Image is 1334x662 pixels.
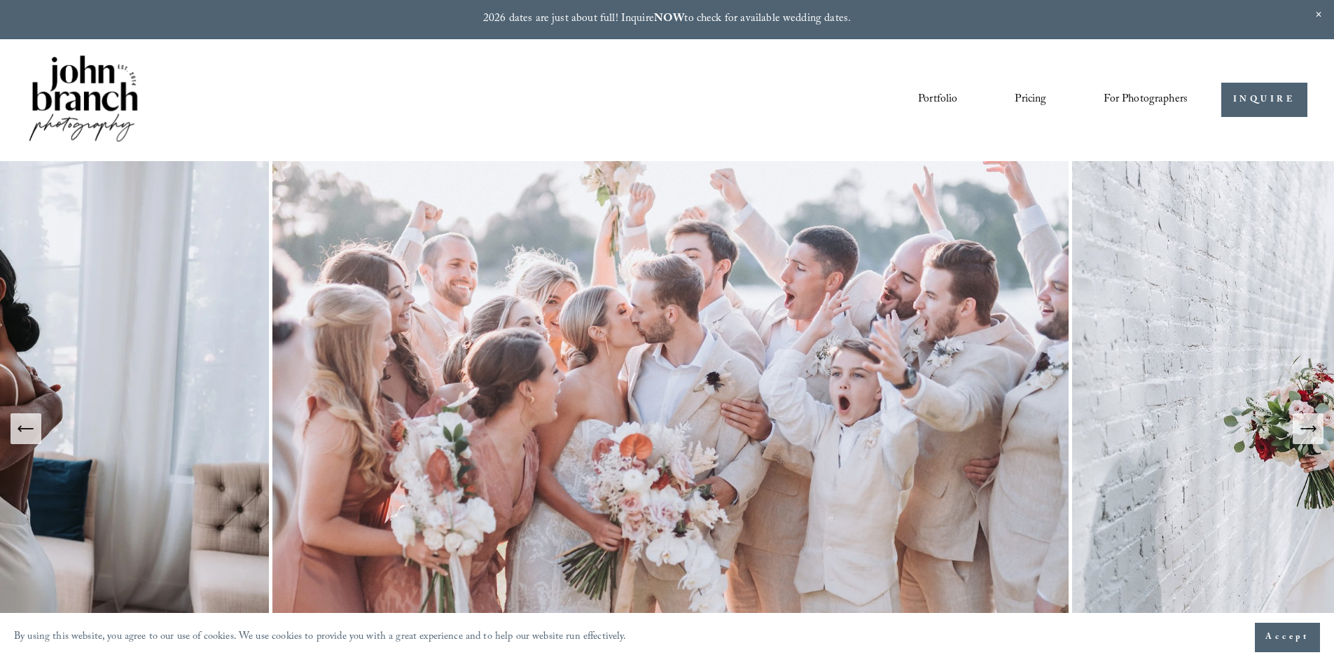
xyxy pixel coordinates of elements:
img: John Branch IV Photography [27,53,140,147]
a: Portfolio [918,88,957,112]
button: Accept [1255,623,1320,652]
span: For Photographers [1104,89,1188,111]
button: Next Slide [1293,413,1323,444]
button: Previous Slide [11,413,41,444]
a: Pricing [1015,88,1046,112]
a: folder dropdown [1104,88,1188,112]
a: INQUIRE [1221,83,1307,117]
span: Accept [1265,630,1309,644]
p: By using this website, you agree to our use of cookies. We use cookies to provide you with a grea... [14,628,627,648]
